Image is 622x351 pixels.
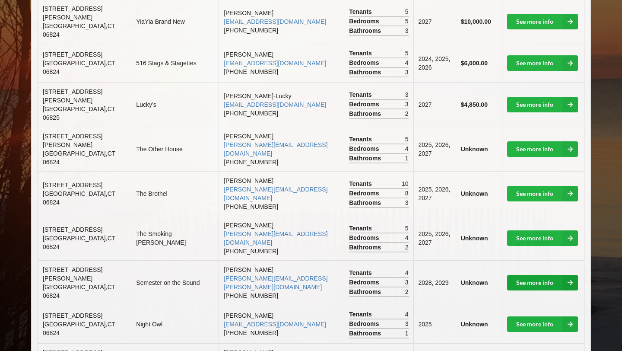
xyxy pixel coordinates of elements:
[224,18,326,25] a: [EMAIL_ADDRESS][DOMAIN_NAME]
[507,275,578,290] a: See more info
[349,179,374,188] span: Tenants
[413,305,456,343] td: 2025
[461,60,488,67] b: $6,000.00
[349,154,383,163] span: Bathrooms
[43,284,115,299] span: [GEOGRAPHIC_DATA] , CT 06824
[43,5,102,21] span: [STREET_ADDRESS][PERSON_NAME]
[43,235,115,250] span: [GEOGRAPHIC_DATA] , CT 06824
[43,182,102,188] span: [STREET_ADDRESS]
[43,133,102,148] span: [STREET_ADDRESS][PERSON_NAME]
[224,230,327,246] a: [PERSON_NAME][EMAIL_ADDRESS][DOMAIN_NAME]
[131,305,219,343] td: Night Owl
[461,101,488,108] b: $4,850.00
[405,17,409,26] span: 5
[405,189,409,198] span: 8
[349,319,381,328] span: Bedrooms
[405,135,409,144] span: 5
[349,233,381,242] span: Bedrooms
[405,109,409,118] span: 2
[405,310,409,319] span: 4
[349,109,383,118] span: Bathrooms
[349,329,383,338] span: Bathrooms
[405,58,409,67] span: 4
[413,216,456,260] td: 2025, 2026, 2027
[507,230,578,246] a: See more info
[349,189,381,198] span: Bedrooms
[405,278,409,287] span: 3
[224,60,326,67] a: [EMAIL_ADDRESS][DOMAIN_NAME]
[507,186,578,201] a: See more info
[349,135,374,144] span: Tenants
[405,49,409,57] span: 5
[405,198,409,207] span: 3
[224,141,327,157] a: [PERSON_NAME][EMAIL_ADDRESS][DOMAIN_NAME]
[349,287,383,296] span: Bathrooms
[224,186,327,201] a: [PERSON_NAME][EMAIL_ADDRESS][DOMAIN_NAME]
[405,100,409,108] span: 3
[405,154,409,163] span: 1
[219,216,344,260] td: [PERSON_NAME] [PHONE_NUMBER]
[507,14,578,29] a: See more info
[131,171,219,216] td: The Brothel
[349,310,374,319] span: Tenants
[349,100,381,108] span: Bedrooms
[43,266,102,282] span: [STREET_ADDRESS][PERSON_NAME]
[43,105,115,121] span: [GEOGRAPHIC_DATA] , CT 06825
[413,127,456,171] td: 2025, 2026, 2027
[219,127,344,171] td: [PERSON_NAME] [PHONE_NUMBER]
[405,224,409,233] span: 5
[349,90,374,99] span: Tenants
[349,268,374,277] span: Tenants
[461,146,488,153] b: Unknown
[413,260,456,305] td: 2028, 2029
[405,268,409,277] span: 4
[131,260,219,305] td: Semester on the Sound
[224,101,326,108] a: [EMAIL_ADDRESS][DOMAIN_NAME]
[461,279,488,286] b: Unknown
[131,127,219,171] td: The Other House
[349,7,374,16] span: Tenants
[413,44,456,82] td: 2024, 2025, 2026
[405,319,409,328] span: 3
[43,312,102,319] span: [STREET_ADDRESS]
[43,150,115,166] span: [GEOGRAPHIC_DATA] , CT 06824
[43,88,102,104] span: [STREET_ADDRESS][PERSON_NAME]
[43,321,115,336] span: [GEOGRAPHIC_DATA] , CT 06824
[413,171,456,216] td: 2025, 2026, 2027
[507,55,578,71] a: See more info
[349,68,383,77] span: Bathrooms
[405,7,409,16] span: 5
[219,171,344,216] td: [PERSON_NAME] [PHONE_NUMBER]
[219,305,344,343] td: [PERSON_NAME] [PHONE_NUMBER]
[349,278,381,287] span: Bedrooms
[43,190,115,206] span: [GEOGRAPHIC_DATA] , CT 06824
[43,51,102,58] span: [STREET_ADDRESS]
[507,316,578,332] a: See more info
[405,144,409,153] span: 4
[43,226,102,233] span: [STREET_ADDRESS]
[349,198,383,207] span: Bathrooms
[507,97,578,112] a: See more info
[349,49,374,57] span: Tenants
[461,235,488,242] b: Unknown
[461,18,491,25] b: $10,000.00
[131,216,219,260] td: The Smoking [PERSON_NAME]
[405,243,409,252] span: 2
[405,68,409,77] span: 3
[405,90,409,99] span: 3
[405,233,409,242] span: 4
[461,321,488,328] b: Unknown
[507,141,578,157] a: See more info
[131,44,219,82] td: 516 Stags & Stagettes
[43,60,115,75] span: [GEOGRAPHIC_DATA] , CT 06824
[349,144,381,153] span: Bedrooms
[349,224,374,233] span: Tenants
[405,287,409,296] span: 2
[219,82,344,127] td: [PERSON_NAME]-Lucky [PHONE_NUMBER]
[349,17,381,26] span: Bedrooms
[413,82,456,127] td: 2027
[349,58,381,67] span: Bedrooms
[405,329,409,338] span: 1
[43,22,115,38] span: [GEOGRAPHIC_DATA] , CT 06824
[219,44,344,82] td: [PERSON_NAME] [PHONE_NUMBER]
